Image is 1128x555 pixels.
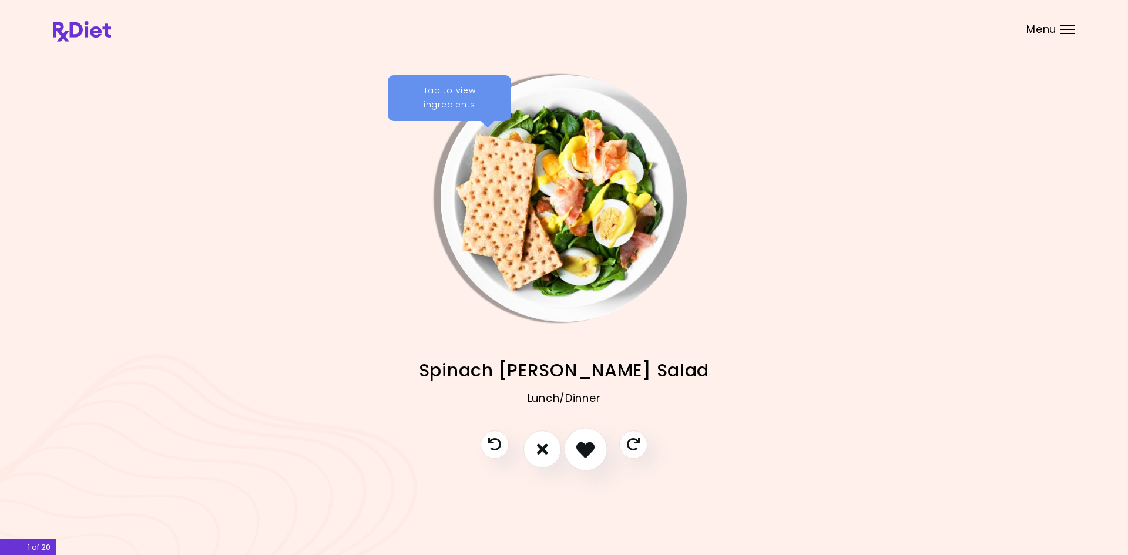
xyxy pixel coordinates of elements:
button: I don't like this recipe [523,430,561,468]
img: RxDiet [53,21,111,42]
div: Tap to view ingredients [388,75,511,121]
div: Lunch/Dinner [53,384,1075,430]
button: Previous recipe [481,430,509,459]
button: Skip [619,430,647,459]
button: I like this recipe [564,428,607,471]
span: Spinach Cobb Salad [419,359,709,382]
img: Info - Spinach Cobb Salad [441,75,687,322]
span: Menu [1026,24,1056,35]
